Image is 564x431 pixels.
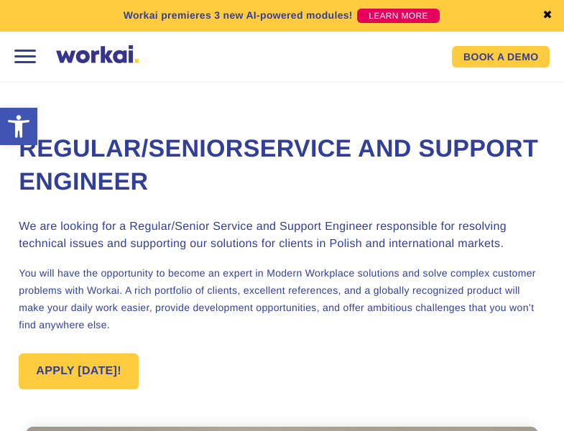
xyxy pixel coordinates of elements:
span: Service and Support Engineer [19,135,538,195]
a: LEARN MORE [357,9,440,23]
span: You will have the opportunity to become an expert in Modern Workplace solutions and solve complex... [19,267,536,330]
h3: We are looking for a Regular/Senior Service and Support Engineer responsible for resolving techni... [19,218,545,253]
span: Regular/Senior [19,135,243,162]
p: Workai premieres 3 new AI-powered modules! [124,8,353,23]
a: BOOK A DEMO [452,46,550,68]
a: ✖ [542,10,553,22]
a: APPLY [DATE]! [19,353,139,389]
